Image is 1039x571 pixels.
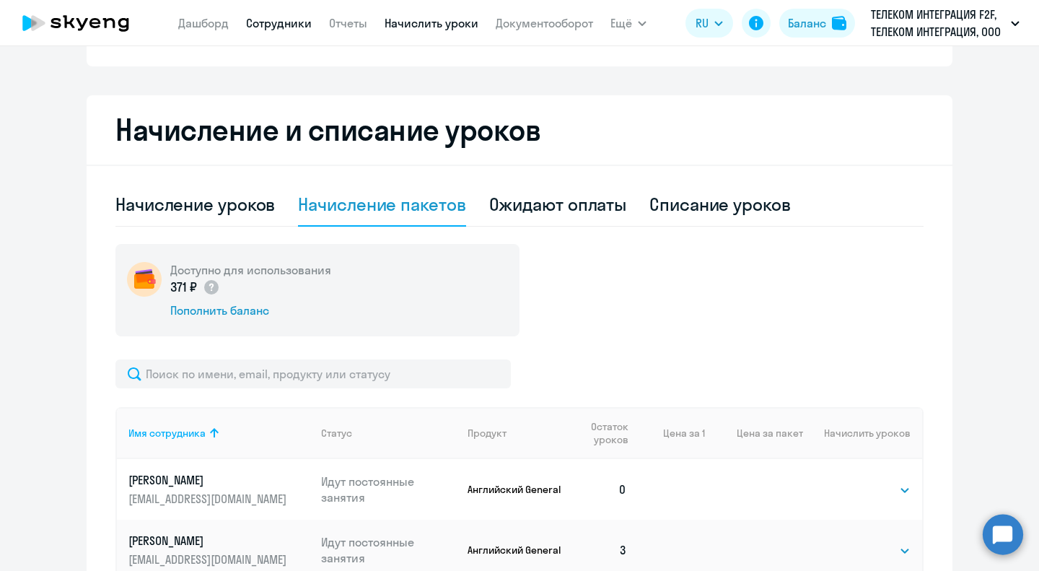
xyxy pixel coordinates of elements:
span: Остаток уроков [577,420,628,446]
p: ТЕЛЕКОМ ИНТЕГРАЦИЯ F2F, ТЕЛЕКОМ ИНТЕГРАЦИЯ, ООО [871,6,1005,40]
span: Ещё [610,14,632,32]
a: Сотрудники [246,16,312,30]
a: Отчеты [329,16,367,30]
p: [PERSON_NAME] [128,533,290,549]
th: Цена за 1 [639,407,705,459]
div: Продукт [468,427,565,440]
h5: Доступно для использования [170,262,331,278]
p: Английский General [468,544,565,557]
p: Идут постоянные занятия [321,474,457,505]
div: Ожидают оплаты [489,193,627,216]
input: Поиск по имени, email, продукту или статусу [115,359,511,388]
a: Начислить уроки [385,16,478,30]
td: 0 [565,459,639,520]
p: Английский General [468,483,565,496]
div: Продукт [468,427,507,440]
a: [PERSON_NAME][EMAIL_ADDRESS][DOMAIN_NAME] [128,472,310,507]
a: [PERSON_NAME][EMAIL_ADDRESS][DOMAIN_NAME] [128,533,310,567]
p: [EMAIL_ADDRESS][DOMAIN_NAME] [128,552,290,567]
h2: Начисление и списание уроков [115,113,924,147]
button: RU [685,9,733,38]
img: wallet-circle.png [127,262,162,297]
div: Начисление пакетов [298,193,465,216]
span: RU [696,14,709,32]
a: Дашборд [178,16,229,30]
p: [EMAIL_ADDRESS][DOMAIN_NAME] [128,491,290,507]
p: Идут постоянные занятия [321,534,457,566]
div: Статус [321,427,457,440]
div: Имя сотрудника [128,427,310,440]
button: Балансbalance [779,9,855,38]
p: 371 ₽ [170,278,220,297]
th: Цена за пакет [705,407,803,459]
div: Статус [321,427,352,440]
div: Начисление уроков [115,193,275,216]
th: Начислить уроков [803,407,922,459]
div: Имя сотрудника [128,427,206,440]
button: Ещё [610,9,646,38]
div: Списание уроков [649,193,791,216]
a: Документооборот [496,16,593,30]
button: ТЕЛЕКОМ ИНТЕГРАЦИЯ F2F, ТЕЛЕКОМ ИНТЕГРАЦИЯ, ООО [864,6,1027,40]
div: Баланс [788,14,826,32]
p: [PERSON_NAME] [128,472,290,488]
img: balance [832,16,846,30]
div: Остаток уроков [577,420,639,446]
div: Пополнить баланс [170,302,331,318]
